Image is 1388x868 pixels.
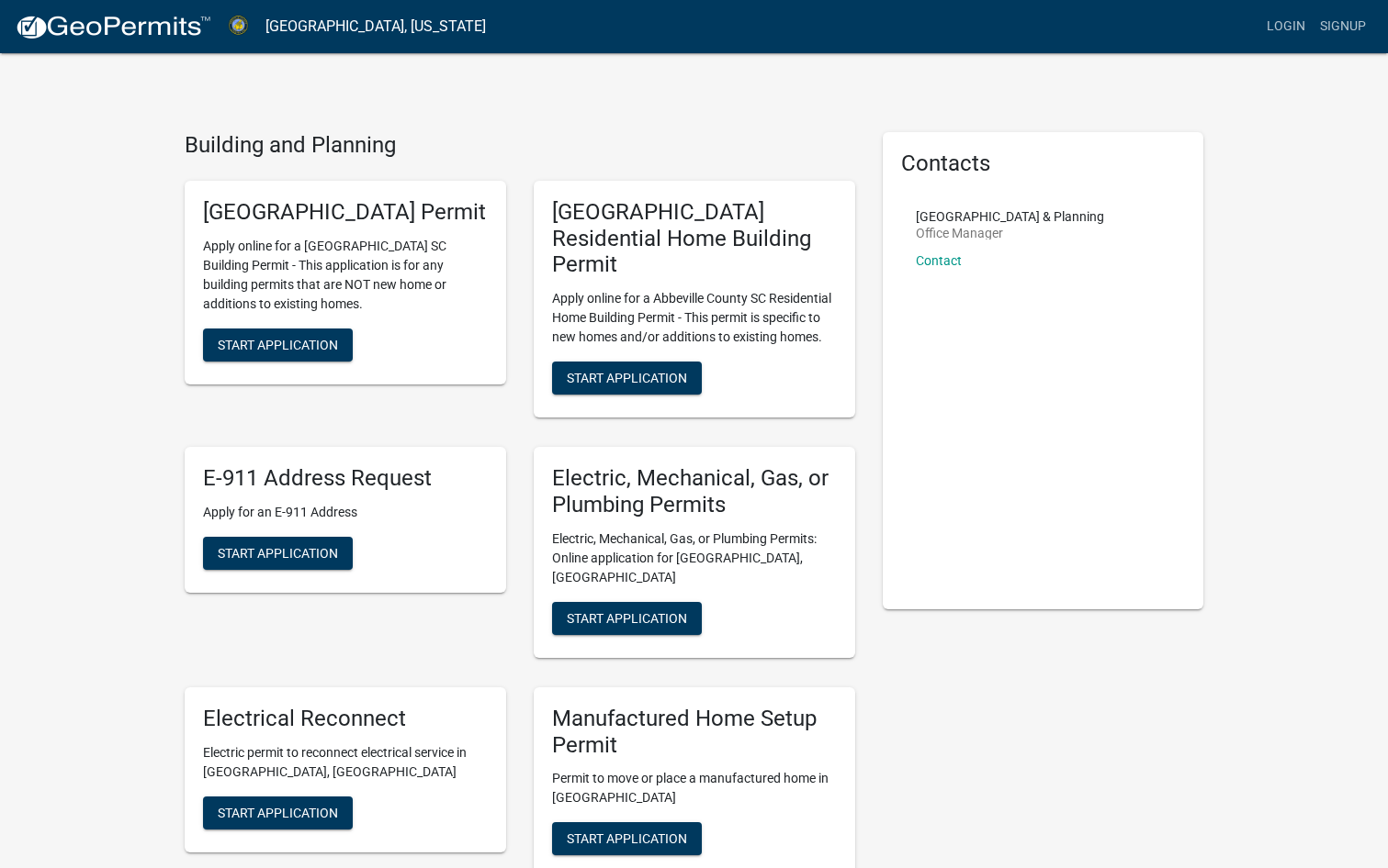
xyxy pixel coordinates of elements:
span: Start Application [218,805,338,819]
h5: Contacts [901,150,1186,177]
span: Start Application [567,610,687,625]
span: Start Application [218,545,338,560]
span: Start Application [567,831,687,846]
h5: [GEOGRAPHIC_DATA] Permit [203,199,488,226]
h4: Building and Planning [185,132,855,159]
p: [GEOGRAPHIC_DATA] & Planning [916,210,1104,223]
button: Start Application [203,328,353,362]
h5: Manufactured Home Setup Permit [552,706,837,759]
h5: [GEOGRAPHIC_DATA] Residential Home Building Permit [552,199,837,278]
p: Office Manager [916,227,1104,239]
p: Permit to move or place a manufactured home in [GEOGRAPHIC_DATA] [552,769,837,807]
a: Contact [916,253,962,268]
h5: Electrical Reconnect [203,706,488,732]
button: Start Application [552,602,702,635]
p: Apply online for a Abbeville County SC Residential Home Building Permit - This permit is specific... [552,289,837,347]
button: Start Application [552,822,702,855]
a: Signup [1313,9,1373,44]
p: Apply for an E-911 Address [203,503,488,522]
button: Start Application [203,537,353,570]
span: Start Application [567,371,687,385]
h5: Electric, Mechanical, Gas, or Plumbing Permits [552,465,837,518]
a: [GEOGRAPHIC_DATA], [US_STATE] [265,11,486,42]
button: Start Application [203,796,353,829]
p: Apply online for a [GEOGRAPHIC_DATA] SC Building Permit - This application is for any building pe... [203,237,488,314]
p: Electric, Mechanical, Gas, or Plumbing Permits: Online application for [GEOGRAPHIC_DATA], [GEOGRA... [552,529,837,587]
span: Start Application [218,337,338,351]
p: Electric permit to reconnect electrical service in [GEOGRAPHIC_DATA], [GEOGRAPHIC_DATA] [203,743,488,782]
button: Start Application [552,362,702,395]
a: Login [1259,9,1313,44]
img: Abbeville County, South Carolina [226,14,251,39]
h5: E-911 Address Request [203,465,488,492]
